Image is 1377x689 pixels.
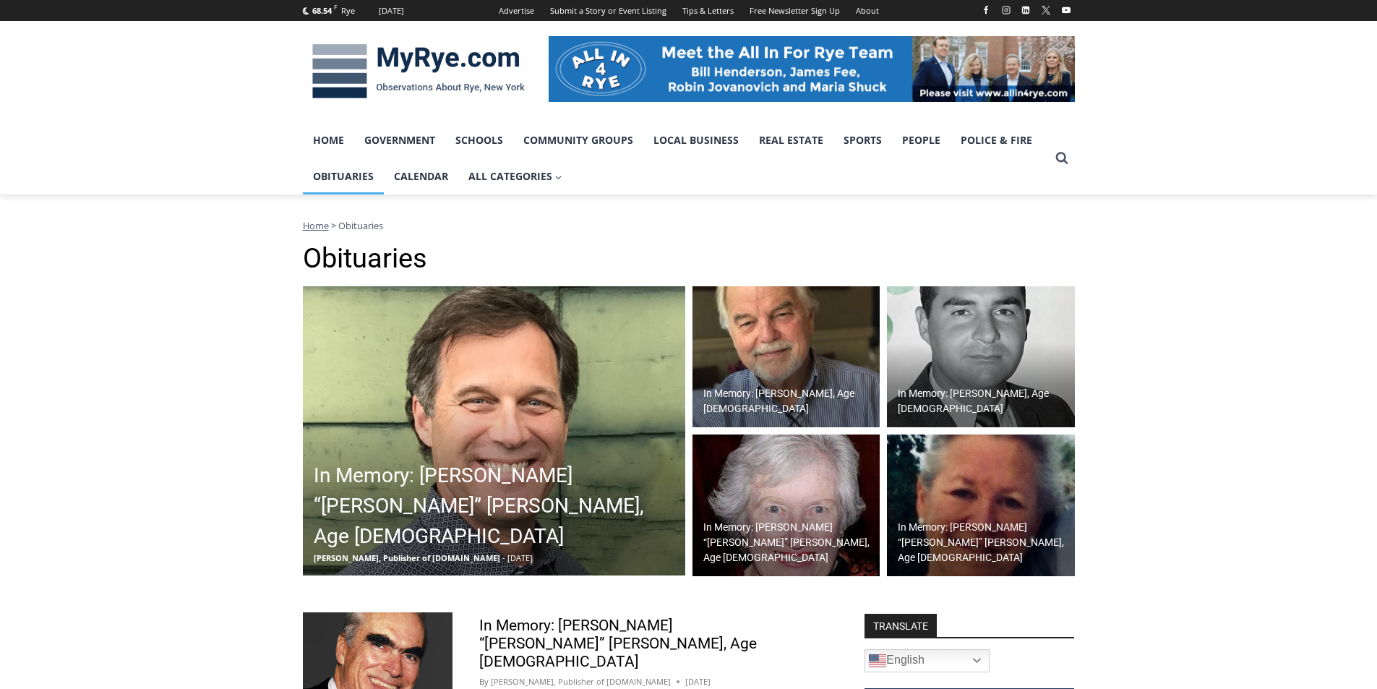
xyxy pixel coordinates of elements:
[303,242,1075,275] h1: Obituaries
[1049,145,1075,171] button: View Search Form
[303,122,1049,195] nav: Primary Navigation
[549,36,1075,101] img: All in for Rye
[977,1,995,19] a: Facebook
[692,286,880,428] img: Obituary - John Gleason
[898,386,1071,416] h2: In Memory: [PERSON_NAME], Age [DEMOGRAPHIC_DATA]
[314,461,682,552] h2: In Memory: [PERSON_NAME] “[PERSON_NAME]” [PERSON_NAME], Age [DEMOGRAPHIC_DATA]
[951,122,1042,158] a: Police & Fire
[303,286,685,575] img: Obituary - William Nicholas Leary (Bill)
[458,158,572,194] a: All Categories
[341,4,355,17] div: Rye
[833,122,892,158] a: Sports
[1058,1,1075,19] a: YouTube
[303,219,329,232] a: Home
[685,675,711,688] time: [DATE]
[869,652,886,669] img: en
[314,552,500,563] span: [PERSON_NAME], Publisher of [DOMAIN_NAME]
[479,617,757,670] a: In Memory: [PERSON_NAME] “[PERSON_NAME]” [PERSON_NAME], Age [DEMOGRAPHIC_DATA]
[479,675,489,688] span: By
[445,122,513,158] a: Schools
[692,435,880,576] img: Obituary - Margaret Sweeney
[1017,1,1034,19] a: Linkedin
[887,286,1075,428] img: Obituary - Eugene Mulhern
[692,286,880,428] a: In Memory: [PERSON_NAME], Age [DEMOGRAPHIC_DATA]
[898,520,1071,565] h2: In Memory: [PERSON_NAME] “[PERSON_NAME]” [PERSON_NAME], Age [DEMOGRAPHIC_DATA]
[887,286,1075,428] a: In Memory: [PERSON_NAME], Age [DEMOGRAPHIC_DATA]
[507,552,533,563] span: [DATE]
[865,614,937,637] strong: TRANSLATE
[338,219,383,232] span: Obituaries
[865,649,990,672] a: English
[887,435,1075,576] img: Obituary - Diana Steers - 2
[303,286,685,575] a: In Memory: [PERSON_NAME] “[PERSON_NAME]” [PERSON_NAME], Age [DEMOGRAPHIC_DATA] [PERSON_NAME], Pub...
[749,122,833,158] a: Real Estate
[303,34,534,109] img: MyRye.com
[643,122,749,158] a: Local Business
[502,552,505,563] span: -
[303,218,1075,233] nav: Breadcrumbs
[692,435,880,576] a: In Memory: [PERSON_NAME] “[PERSON_NAME]” [PERSON_NAME], Age [DEMOGRAPHIC_DATA]
[892,122,951,158] a: People
[334,3,337,11] span: F
[303,122,354,158] a: Home
[354,122,445,158] a: Government
[312,5,332,16] span: 68.54
[703,520,877,565] h2: In Memory: [PERSON_NAME] “[PERSON_NAME]” [PERSON_NAME], Age [DEMOGRAPHIC_DATA]
[998,1,1015,19] a: Instagram
[331,219,336,232] span: >
[468,168,562,184] span: All Categories
[384,158,458,194] a: Calendar
[303,158,384,194] a: Obituaries
[491,676,671,687] a: [PERSON_NAME], Publisher of [DOMAIN_NAME]
[379,4,404,17] div: [DATE]
[887,435,1075,576] a: In Memory: [PERSON_NAME] “[PERSON_NAME]” [PERSON_NAME], Age [DEMOGRAPHIC_DATA]
[1037,1,1055,19] a: X
[703,386,877,416] h2: In Memory: [PERSON_NAME], Age [DEMOGRAPHIC_DATA]
[513,122,643,158] a: Community Groups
